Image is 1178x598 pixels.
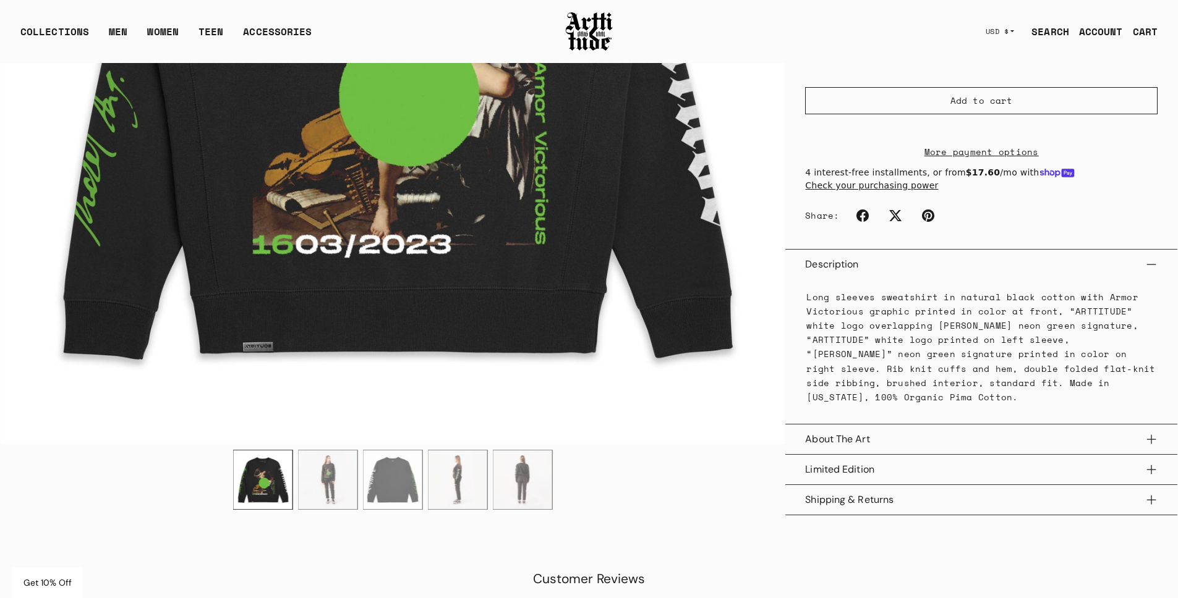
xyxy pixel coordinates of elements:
a: WOMEN [147,24,179,49]
span: Share: [805,209,839,222]
a: Open cart [1123,19,1158,44]
div: ACCESSORIES [243,24,312,49]
span: USD $ [986,27,1009,36]
a: Twitter [882,202,909,229]
h2: Customer Reviews [228,570,950,588]
button: Add to cart [805,87,1158,114]
a: Facebook [849,202,876,229]
img: Amor Victorious Classic Crewneck [234,450,292,509]
span: Add to cart [950,95,1012,107]
div: 5 / 5 [493,450,553,510]
div: Get 10% Off [12,567,83,598]
div: 2 / 5 [298,450,358,510]
div: 3 / 5 [363,450,423,510]
a: More payment options [805,145,1158,159]
button: USD $ [978,18,1022,45]
button: Shipping & Returns [805,485,1158,515]
a: Pinterest [915,202,942,229]
button: Description [805,250,1158,279]
div: 1 / 5 [233,450,293,510]
p: Long sleeves sweatshirt in natural black cotton with Armor Victorious graphic printed in color at... [806,290,1156,404]
img: Amor Victorious Classic Crewneck [299,450,357,509]
ul: Main navigation [11,24,322,49]
div: CART [1133,24,1158,39]
img: Arttitude [565,11,614,53]
img: Amor Victorious Classic Crewneck [429,450,487,509]
a: ACCOUNT [1069,19,1123,44]
a: SEARCH [1022,19,1069,44]
a: TEEN [198,24,223,49]
div: Next slide [749,39,779,69]
a: MEN [109,24,127,49]
div: 4 / 5 [428,450,488,510]
span: Get 10% Off [23,577,72,588]
button: Limited Edition [805,455,1158,484]
img: Amor Victorious Classic Crewneck [493,450,552,509]
button: About The Art [805,424,1158,454]
img: Amor Victorious Classic Crewneck [364,450,422,509]
div: COLLECTIONS [20,24,89,49]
